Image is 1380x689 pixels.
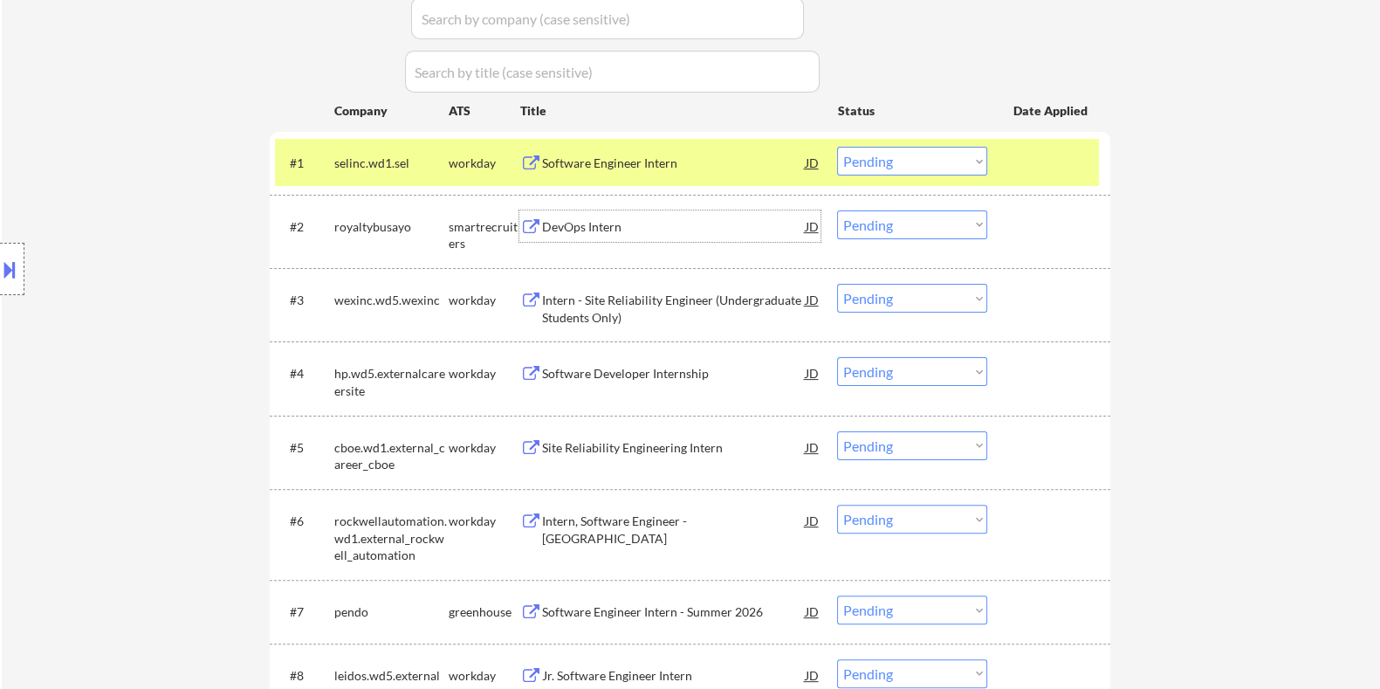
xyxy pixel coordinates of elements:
div: hp.wd5.externalcareersite [333,365,448,399]
div: workday [448,292,519,309]
div: selinc.wd1.sel [333,155,448,172]
div: DevOps Intern [541,218,805,236]
div: greenhouse [448,603,519,621]
div: JD [803,596,820,627]
div: wexinc.wd5.wexinc [333,292,448,309]
div: royaltybusayo [333,218,448,236]
div: Status [837,94,987,126]
div: workday [448,155,519,172]
div: Intern - Site Reliability Engineer (Undergraduate Students Only) [541,292,805,326]
div: JD [803,210,820,242]
div: Date Applied [1013,102,1089,120]
div: #6 [289,513,319,530]
div: #7 [289,603,319,621]
div: Software Developer Internship [541,365,805,382]
div: rockwellautomation.wd1.external_rockwell_automation [333,513,448,564]
div: Company [333,102,448,120]
div: JD [803,505,820,536]
div: JD [803,147,820,178]
div: #5 [289,439,319,457]
div: leidos.wd5.external [333,667,448,685]
div: Intern, Software Engineer - [GEOGRAPHIC_DATA] [541,513,805,547]
div: smartrecruiters [448,218,519,252]
div: workday [448,513,519,530]
div: JD [803,357,820,389]
div: workday [448,439,519,457]
div: #8 [289,667,319,685]
div: workday [448,667,519,685]
input: Search by title (case sensitive) [405,51,820,93]
div: JD [803,431,820,463]
div: Site Reliability Engineering Intern [541,439,805,457]
div: Title [519,102,820,120]
div: pendo [333,603,448,621]
div: Jr. Software Engineer Intern [541,667,805,685]
div: cboe.wd1.external_career_cboe [333,439,448,473]
div: JD [803,284,820,315]
div: workday [448,365,519,382]
div: Software Engineer Intern [541,155,805,172]
div: ATS [448,102,519,120]
div: Software Engineer Intern - Summer 2026 [541,603,805,621]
